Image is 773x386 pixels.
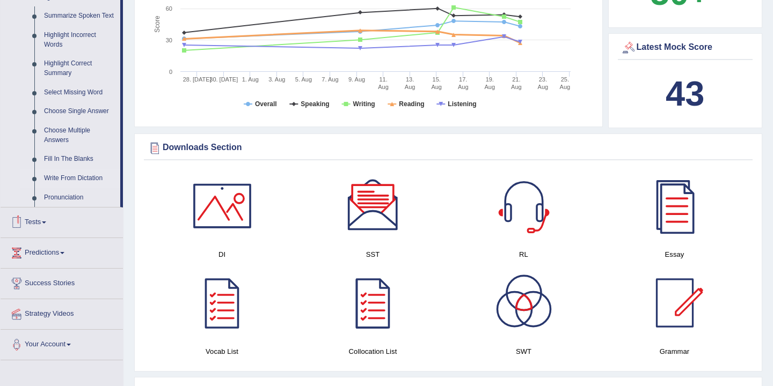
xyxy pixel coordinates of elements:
[486,76,494,83] tspan: 19.
[353,100,375,108] tspan: Writing
[303,346,443,357] h4: Collocation List
[39,102,120,121] a: Choose Single Answer
[209,76,238,83] tspan: 30. [DATE]
[378,84,389,90] tspan: Aug
[1,330,123,357] a: Your Account
[379,76,387,83] tspan: 11.
[152,249,292,260] h4: DI
[303,249,443,260] h4: SST
[459,76,467,83] tspan: 17.
[255,100,277,108] tspan: Overall
[39,188,120,207] a: Pronunciation
[39,6,120,26] a: Summarize Spoken Text
[39,26,120,54] a: Highlight Incorrect Words
[39,169,120,188] a: Write From Dictation
[431,84,442,90] tspan: Aug
[322,76,338,83] tspan: 7. Aug
[39,150,120,169] a: Fill In The Blanks
[604,249,745,260] h4: Essay
[39,121,120,150] a: Choose Multiple Answers
[560,84,571,90] tspan: Aug
[406,76,414,83] tspan: 13.
[166,5,172,12] text: 60
[301,100,329,108] tspan: Speaking
[1,269,123,295] a: Success Stories
[405,84,415,90] tspan: Aug
[169,69,172,75] text: 0
[538,84,549,90] tspan: Aug
[1,299,123,326] a: Strategy Videos
[39,54,120,83] a: Highlight Correct Summary
[147,140,750,156] div: Downloads Section
[348,76,365,83] tspan: 9. Aug
[621,40,750,56] div: Latest Mock Score
[433,76,441,83] tspan: 15.
[1,238,123,265] a: Predictions
[539,76,547,83] tspan: 23.
[268,76,285,83] tspan: 3. Aug
[454,346,594,357] h4: SWT
[154,16,161,33] tspan: Score
[152,346,292,357] h4: Vocab List
[454,249,594,260] h4: RL
[511,84,522,90] tspan: Aug
[399,100,424,108] tspan: Reading
[561,76,569,83] tspan: 25.
[604,346,745,357] h4: Grammar
[39,83,120,102] a: Select Missing Word
[242,76,259,83] tspan: 1. Aug
[166,37,172,43] text: 30
[295,76,312,83] tspan: 5. Aug
[484,84,495,90] tspan: Aug
[512,76,520,83] tspan: 21.
[183,76,212,83] tspan: 28. [DATE]
[1,207,123,234] a: Tests
[458,84,469,90] tspan: Aug
[448,100,476,108] tspan: Listening
[666,74,704,113] b: 43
